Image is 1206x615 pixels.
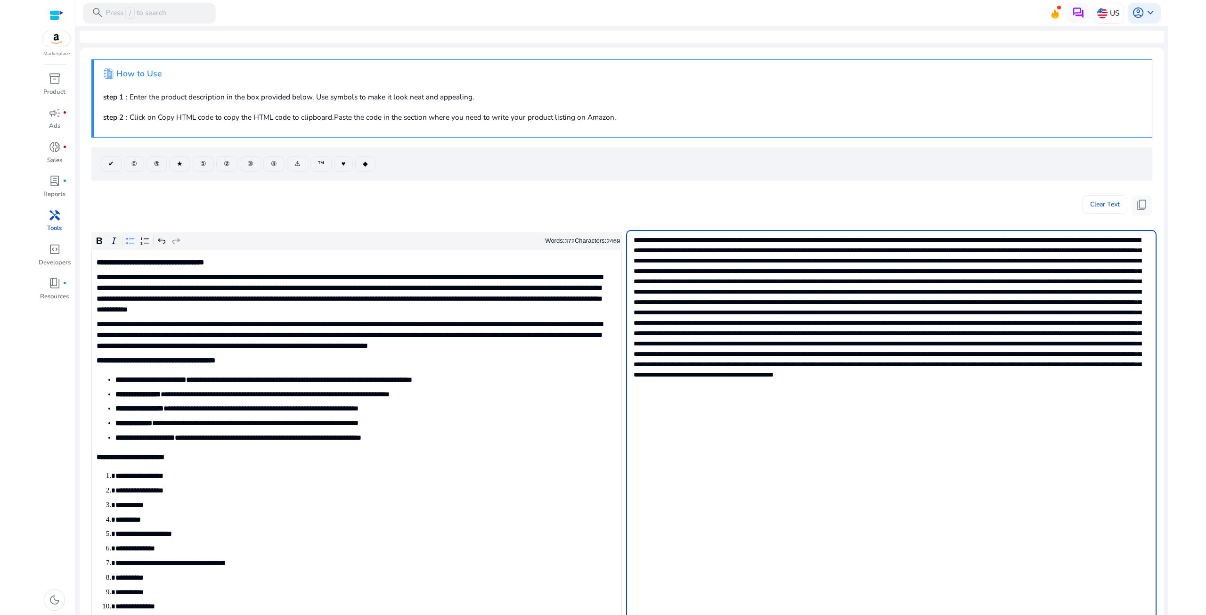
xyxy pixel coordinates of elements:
span: dark_mode [49,594,61,606]
span: fiber_manual_record [63,281,67,286]
label: 2469 [606,238,620,245]
p: : Click on Copy HTML code to copy the HTML code to clipboard.Paste the code in the section where ... [103,112,1142,123]
span: ① [200,159,206,169]
a: inventory_2Product [38,71,71,105]
button: ① [193,156,214,172]
span: ✔ [108,159,114,169]
button: ④ [263,156,285,172]
span: search [91,7,104,19]
span: handyman [49,209,61,221]
p: Resources [40,292,69,302]
button: ⚠ [287,156,308,172]
span: book_4 [49,277,61,289]
img: amazon.svg [42,31,71,47]
p: US [1110,5,1119,21]
button: ✔ [101,156,122,172]
button: ② [216,156,237,172]
span: ™ [318,159,324,169]
label: 372 [564,238,575,245]
a: campaignfiber_manual_recordAds [38,105,71,139]
p: Marketplace [43,50,70,57]
p: Sales [47,156,62,165]
a: handymanTools [38,207,71,241]
img: us.svg [1097,8,1108,18]
span: ⚠ [294,159,301,169]
span: keyboard_arrow_down [1144,7,1157,19]
p: : Enter the product description in the box provided below. Use symbols to make it look neat and a... [103,91,1142,102]
span: donut_small [49,141,61,153]
h4: How to Use [116,69,162,79]
p: Reports [43,190,65,199]
span: ④ [271,159,277,169]
p: Tools [47,224,62,233]
a: donut_smallfiber_manual_recordSales [38,139,71,173]
a: book_4fiber_manual_recordResources [38,275,71,309]
button: ♥ [334,156,353,172]
span: / [125,8,134,19]
p: Developers [39,258,71,268]
span: © [131,159,137,169]
button: ® [147,156,167,172]
button: ◆ [355,156,375,172]
p: Product [43,88,65,97]
button: ★ [169,156,190,172]
span: ③ [247,159,253,169]
span: fiber_manual_record [63,111,67,115]
span: fiber_manual_record [63,145,67,149]
span: account_circle [1132,7,1144,19]
button: ③ [240,156,261,172]
div: Words: Characters: [545,235,620,247]
p: Press to search [106,8,166,19]
button: © [124,156,144,172]
span: ★ [177,159,183,169]
span: ♥ [342,159,345,169]
span: inventory_2 [49,73,61,85]
span: campaign [49,107,61,119]
button: content_copy [1132,195,1152,216]
span: code_blocks [49,243,61,255]
span: ◆ [363,159,368,169]
b: step 1 [103,92,123,102]
span: content_copy [1136,199,1148,211]
b: step 2 [103,112,123,122]
button: ™ [310,156,332,172]
a: code_blocksDevelopers [38,241,71,275]
span: lab_profile [49,175,61,187]
span: fiber_manual_record [63,179,67,183]
p: Ads [49,122,60,131]
span: ② [224,159,230,169]
span: ® [154,159,159,169]
button: Clear Text [1083,195,1127,214]
span: Clear Text [1090,195,1120,214]
div: Editor toolbar [91,232,622,250]
a: lab_profilefiber_manual_recordReports [38,173,71,207]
